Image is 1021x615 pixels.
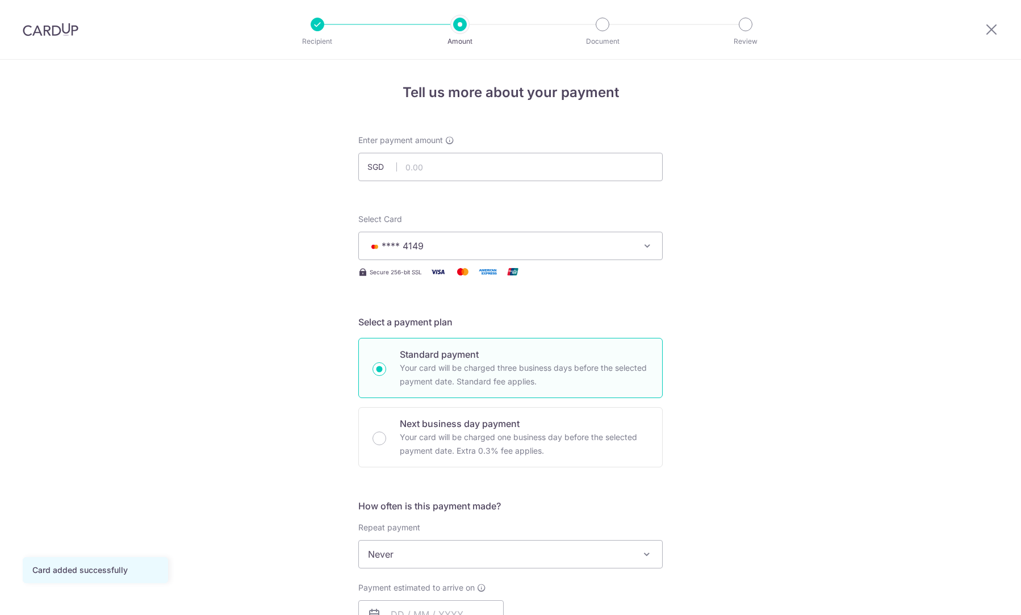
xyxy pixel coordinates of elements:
[32,564,158,576] div: Card added successfully
[358,82,663,103] h4: Tell us more about your payment
[370,267,422,277] span: Secure 256-bit SSL
[359,541,662,568] span: Never
[400,430,648,458] p: Your card will be charged one business day before the selected payment date. Extra 0.3% fee applies.
[367,161,397,173] span: SGD
[400,348,648,361] p: Standard payment
[358,214,402,224] span: translation missing: en.payables.payment_networks.credit_card.summary.labels.select_card
[358,582,475,593] span: Payment estimated to arrive on
[358,135,443,146] span: Enter payment amount
[358,540,663,568] span: Never
[418,36,502,47] p: Amount
[560,36,645,47] p: Document
[358,153,663,181] input: 0.00
[368,242,382,250] img: MASTERCARD
[704,36,788,47] p: Review
[400,417,648,430] p: Next business day payment
[358,315,663,329] h5: Select a payment plan
[275,36,359,47] p: Recipient
[426,265,449,279] img: Visa
[400,361,648,388] p: Your card will be charged three business days before the selected payment date. Standard fee appl...
[358,499,663,513] h5: How often is this payment made?
[476,265,499,279] img: American Express
[501,265,524,279] img: Union Pay
[358,522,420,533] label: Repeat payment
[451,265,474,279] img: Mastercard
[23,23,78,36] img: CardUp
